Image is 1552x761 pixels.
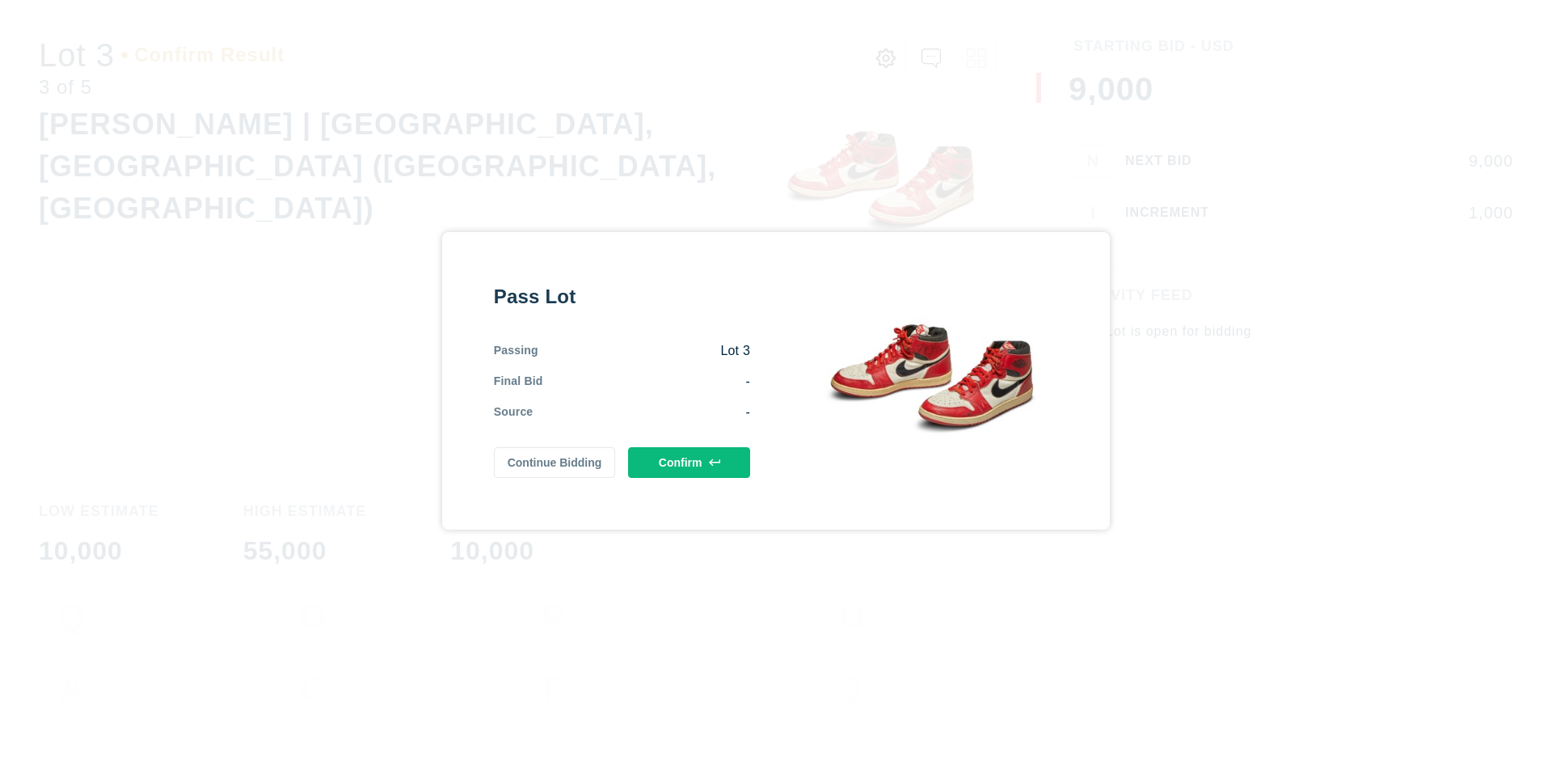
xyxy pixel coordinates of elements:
[543,373,750,391] div: -
[538,342,750,360] div: Lot 3
[533,404,750,421] div: -
[628,447,750,478] button: Confirm
[494,404,533,421] div: Source
[494,447,616,478] button: Continue Bidding
[494,342,538,360] div: Passing
[494,373,543,391] div: Final Bid
[494,284,750,310] div: Pass Lot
